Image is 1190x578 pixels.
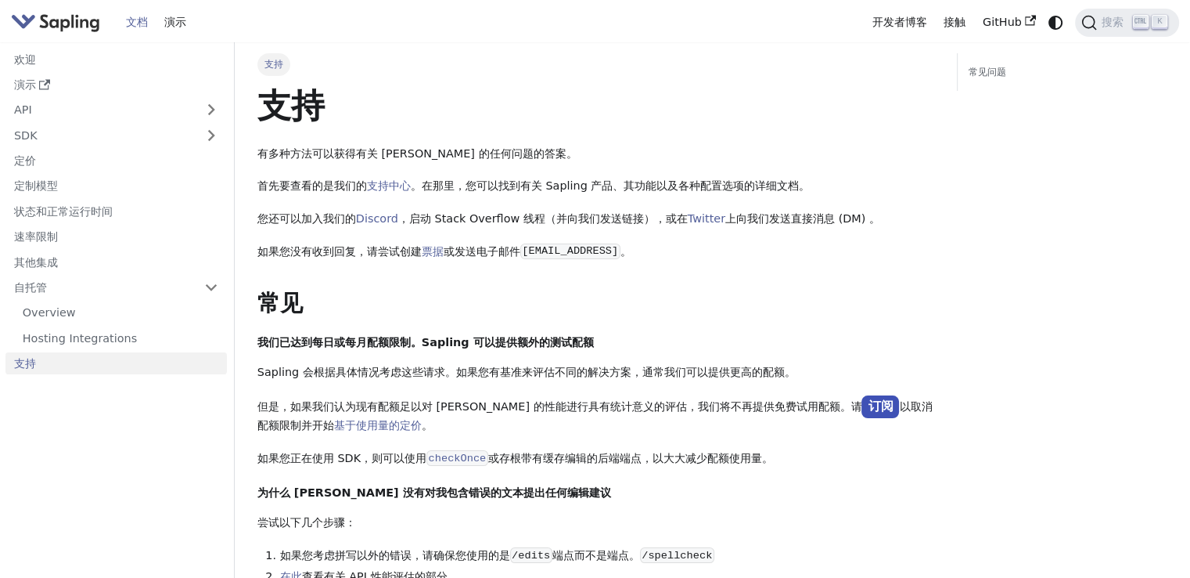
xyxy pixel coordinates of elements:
font: 端点而不是端点。 [552,549,640,562]
font: 支持 [257,86,325,125]
font: 上向我们发送直接消息 (DM) 。 [725,212,880,225]
a: 支持中心 [367,179,411,192]
font: 或发送电子邮件 [444,245,520,258]
a: 支持 [5,352,227,375]
font: 状态和正常运行时间 [14,205,113,218]
font: 如果您考虑拼写以外的错误， [280,549,422,562]
a: 文档 [117,10,156,34]
font: 尝试以下几个步骤： [257,516,356,529]
font: 为什么 [PERSON_NAME] 没有对我包含错误的文本提出任何编辑建议 [257,486,611,499]
a: 开发者博客 [864,10,936,34]
a: 演示 [5,74,227,96]
font: 支持 [264,59,283,70]
a: 定价 [5,150,227,172]
font: 请确保您使用的是 [422,549,510,562]
font: 接触 [944,16,965,28]
img: Sapling.ai [11,11,100,34]
font: 。在那里，您可以找到有关 Sapling 产品、其功能以及各种配置选项的详细文档。 [411,179,811,192]
button: 搜索 (Ctrl+K) [1075,9,1179,37]
a: Sapling.ai [11,11,106,34]
font: 常见 [257,290,303,316]
font: Sapling 会根据具体情况考虑这些请求。如果您有基准来评估不同的解决方案，通常我们可以提供更高的配额。 [257,366,796,378]
font: 定价 [14,154,36,167]
font: 如果您正在使用 SDK，则可以使用 [257,452,426,464]
font: 订阅 [868,399,893,414]
font: 演示 [14,78,36,91]
code: [EMAIL_ADDRESS] [520,244,620,259]
button: 展开侧边栏类别“SDK” [196,124,227,146]
font: 定制模型 [14,179,58,192]
a: 基于使用量的定价 [334,419,422,432]
code: checkOnce [426,450,488,466]
button: 在暗模式和亮模式之间切换（当前为系统模式） [1044,11,1066,34]
font: 。 [422,419,433,432]
a: 状态和正常运行时间 [5,200,227,222]
a: 欢迎 [5,48,227,70]
font: 常见问题 [969,67,1006,78]
a: Discord [356,212,398,225]
font: 我们已达到每日或每月配额限制。Sapling 可以提供额外的测试配额 [257,336,594,349]
a: 定制模型 [5,175,227,197]
a: 票据 [422,245,444,258]
a: 其他集成 [5,251,227,273]
a: GitHub [974,10,1044,34]
font: 首先要查看的是我们的 [257,179,367,192]
button: 展开侧边栏类别“API” [196,99,227,121]
font: 演示 [164,16,186,28]
a: 速率限制 [5,226,227,248]
font: SDK [14,129,38,142]
a: Twitter [688,212,725,225]
a: 常见问题 [969,65,1162,80]
a: Overview [14,302,227,324]
code: /spellcheck [640,547,714,563]
a: Hosting Integrations [14,327,227,349]
font: 开发者博客 [872,16,927,28]
font: 支持 [14,357,36,370]
font: 速率限制 [14,230,58,243]
font: 您还可以加入我们的 [257,212,356,225]
font: GitHub [983,16,1022,28]
font: 搜索 [1102,16,1123,28]
a: 订阅 [861,396,899,418]
font: 或存根带有缓存编辑的后端端点，以大大减少配额使用量。 [488,452,773,464]
nav: 面包屑 [257,53,934,75]
kbd: K [1152,15,1167,29]
a: checkOnce [426,452,488,464]
code: /edits [510,547,552,563]
a: SDK [5,124,196,146]
font: 自托管 [14,281,47,294]
font: 。 [620,245,631,258]
font: 其他集成 [14,256,58,269]
font: 欢迎 [14,53,36,66]
font: API [14,103,32,116]
a: 接触 [935,10,974,34]
a: 自托管 [5,276,227,299]
font: ，启动 Stack Overflow 线程（并向我们发送链接），或在 [398,212,688,225]
a: 演示 [156,10,195,34]
font: 文档 [126,16,148,28]
a: API [5,99,196,121]
font: 有多种方法可以获得有关 [PERSON_NAME] 的任何问题的答案。 [257,147,577,160]
font: 如果您没有收到回复，请尝试创建 [257,245,422,258]
font: 但是，如果我们认为现有配额足以对 [PERSON_NAME] 的性能进行具有统计意义的评估，我们将不再提供免费试用配额。请 [257,400,862,413]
